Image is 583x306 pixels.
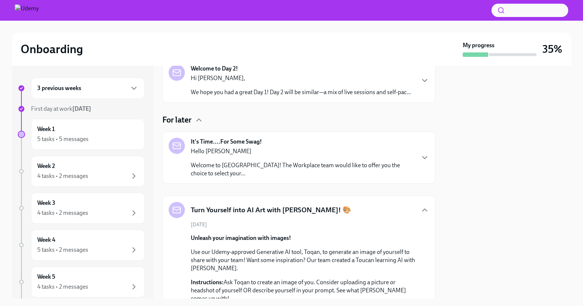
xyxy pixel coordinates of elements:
h4: For later [162,114,192,126]
a: Week 45 tasks • 2 messages [18,230,145,261]
strong: My progress [463,41,494,49]
h6: 3 previous weeks [37,84,81,92]
p: Hi [PERSON_NAME], [191,74,411,82]
div: 5 tasks • 5 messages [37,135,89,143]
h2: Onboarding [21,42,83,56]
a: Week 54 tasks • 2 messages [18,267,145,298]
div: For later [162,114,435,126]
span: [DATE] [191,221,207,228]
p: We hope you had a great Day 1! Day 2 will be similar—a mix of live sessions and self-pac... [191,88,411,96]
p: Hello [PERSON_NAME] [191,147,414,155]
span: First day at work [31,105,91,112]
strong: [DATE] [72,105,91,112]
strong: It's Time....For Some Swag! [191,138,262,146]
div: 3 previous weeks [31,78,145,99]
a: First day at work[DATE] [18,105,145,113]
p: Ask Toqan to create an image of you. Consider uploading a picture or headshot of yourself OR desc... [191,278,417,303]
h5: Turn Yourself into AI Art with [PERSON_NAME]! 🎨 [191,205,351,215]
p: Use our Udemy-approved Generative AI tool, Toqan, to generate an image of yourself to share with ... [191,248,417,272]
h6: Week 3 [37,199,55,207]
div: 4 tasks • 2 messages [37,172,88,180]
strong: Instructions: [191,279,224,286]
h3: 35% [542,42,562,56]
h6: Week 2 [37,162,55,170]
p: Welcome to [GEOGRAPHIC_DATA]! The Workplace team would like to offer you the choice to select you... [191,161,414,178]
h6: Week 1 [37,125,55,133]
strong: Unleash your imagination with images! [191,234,291,241]
h6: Week 5 [37,273,55,281]
a: Week 15 tasks • 5 messages [18,119,145,150]
div: 5 tasks • 2 messages [37,246,88,254]
div: 4 tasks • 2 messages [37,209,88,217]
a: Week 24 tasks • 2 messages [18,156,145,187]
div: 4 tasks • 2 messages [37,283,88,291]
h6: Week 4 [37,236,55,244]
a: Week 34 tasks • 2 messages [18,193,145,224]
strong: Welcome to Day 2! [191,65,238,73]
img: Udemy [15,4,39,16]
